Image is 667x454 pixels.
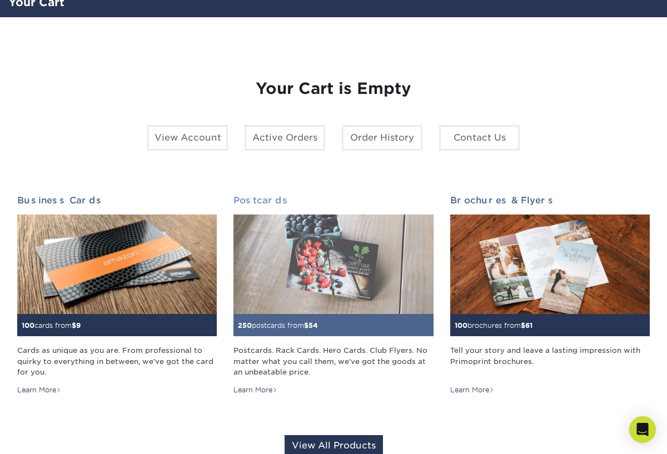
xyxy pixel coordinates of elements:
a: Business Cards 100cards from$9 Cards as unique as you are. From professional to quirky to everyth... [17,195,217,395]
div: Tell your story and leave a lasting impression with Primoprint brochures. [450,345,650,377]
div: Learn More [450,385,494,395]
small: cards from [22,321,81,330]
h2: Business Cards [17,195,217,206]
span: 61 [525,321,532,330]
div: Learn More [17,385,61,395]
span: $ [304,321,308,330]
small: postcards from [238,321,318,330]
a: Contact Us [439,125,520,151]
span: 100 [22,321,34,330]
div: Postcards. Rack Cards. Hero Cards. Club Flyers. No matter what you call them, we've got the goods... [233,345,433,377]
img: Postcards [233,214,433,315]
a: Brochures & Flyers 100brochures from$61 Tell your story and leave a lasting impression with Primo... [450,195,650,395]
span: $ [521,321,525,330]
h2: Postcards [233,195,433,206]
a: View Account [147,125,228,151]
h1: Your Cart is Empty [17,79,650,98]
img: Brochures & Flyers [450,214,650,315]
a: Active Orders [245,125,325,151]
span: 54 [308,321,318,330]
span: 100 [455,321,467,330]
span: 250 [238,321,252,330]
h2: Brochures & Flyers [450,195,650,206]
span: 9 [76,321,81,330]
iframe: Google Customer Reviews [3,420,94,450]
div: Learn More [233,385,277,395]
a: Order History [342,125,422,151]
img: Business Cards [17,214,217,315]
a: Postcards 250postcards from$54 Postcards. Rack Cards. Hero Cards. Club Flyers. No matter what you... [233,195,433,395]
div: Cards as unique as you are. From professional to quirky to everything in between, we've got the c... [17,345,217,377]
div: Open Intercom Messenger [629,416,656,443]
span: $ [72,321,76,330]
small: brochures from [455,321,532,330]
